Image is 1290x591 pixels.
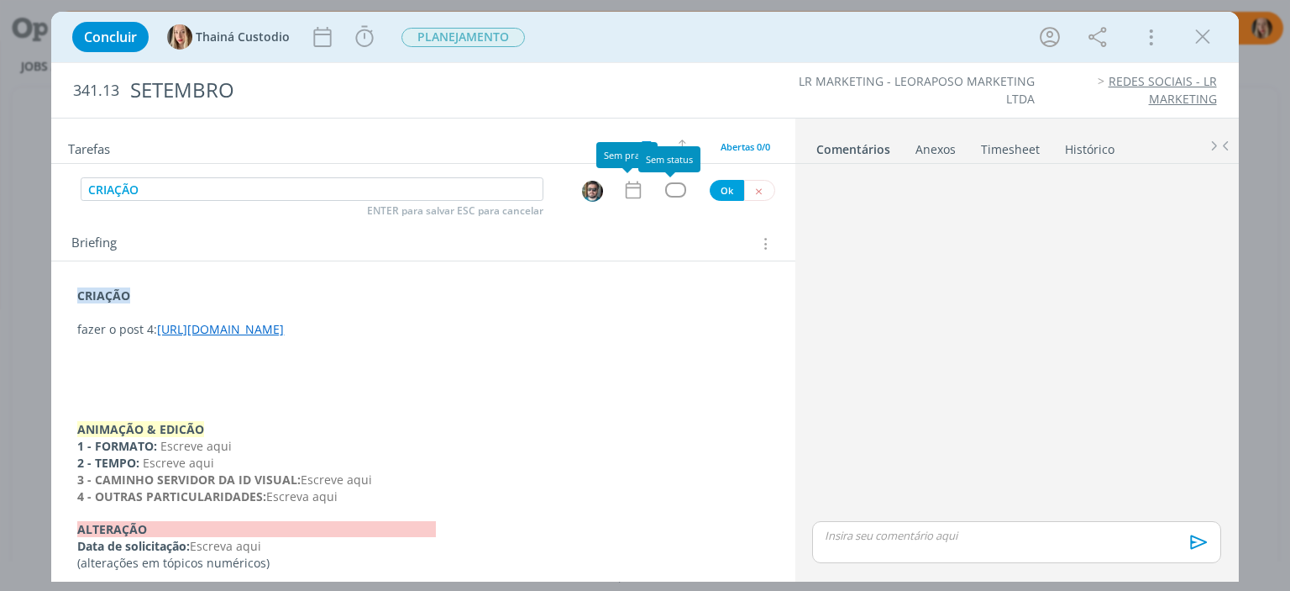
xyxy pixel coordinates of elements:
strong: 4 - OUTRAS PARTICULARIDADES: [77,488,266,504]
span: Abertas 0/0 [721,140,770,153]
img: arrow-down-up.svg [679,140,690,155]
div: SETEMBRO [123,70,733,111]
span: Escreve aqui [301,472,372,488]
span: Thainá Custodio [196,31,290,43]
button: Concluir [72,22,149,52]
span: 341.13 [73,82,119,100]
p: (alterações em tópicos numéricos) [77,555,768,572]
span: Escreve aqui [143,455,214,471]
div: Sem prazo [596,142,658,168]
strong: Data de solicitação: [77,538,190,554]
span: Concluir [84,30,137,44]
button: R [581,180,604,203]
strong: 1 - FORMATO: [77,438,157,454]
span: Tarefas [68,137,110,157]
a: LR MARKETING - LEORAPOSO MARKETING LTDA [799,73,1035,106]
span: PLANEJAMENTO [401,28,525,47]
div: Sem status [638,146,700,172]
div: Anexos [915,141,956,158]
a: Timesheet [980,134,1041,158]
strong: ALTERAÇÃO [77,521,436,537]
span: Escreva aqui [190,538,261,554]
button: PLANEJAMENTO [401,27,526,48]
button: TThainá Custodio [167,24,290,50]
span: Escreve aqui [160,438,232,454]
a: Histórico [1064,134,1115,158]
a: Comentários [815,134,891,158]
div: dialog [51,12,1238,582]
strong: CRIAÇÃO [77,288,130,303]
img: T [167,24,192,50]
a: [URL][DOMAIN_NAME] [157,321,284,337]
strong: 2 - TEMPO: [77,455,139,471]
strong: 3 - CAMINHO SERVIDOR DA ID VISUAL: [77,472,301,488]
a: REDES SOCIAIS - LR MARKETING [1109,73,1217,106]
span: Briefing [71,233,117,255]
span: ENTER para salvar ESC para cancelar [367,204,543,218]
strong: ANIMAÇÃO & EDICÃO [77,421,204,437]
p: fazer o post 4: [77,321,768,338]
button: Ok [710,180,744,201]
span: Escreva aqui [266,488,338,504]
img: R [582,181,603,202]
